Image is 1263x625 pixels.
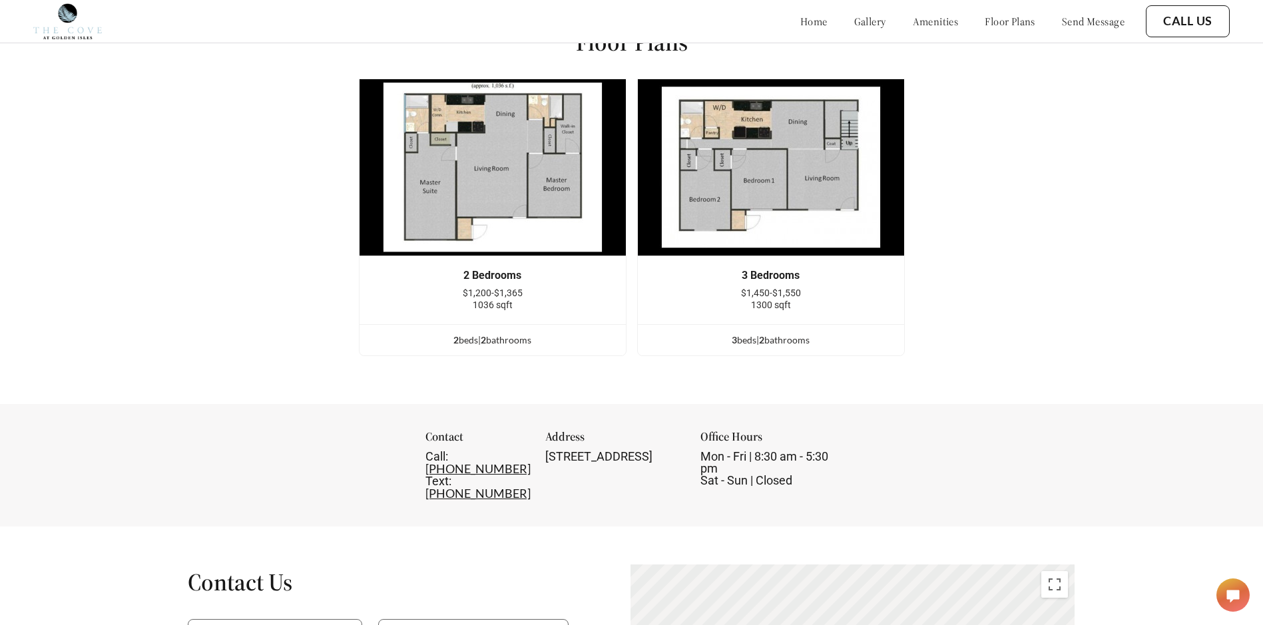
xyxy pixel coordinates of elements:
div: [STREET_ADDRESS] [545,451,683,463]
div: Mon - Fri | 8:30 am - 5:30 pm [700,451,838,487]
div: Office Hours [700,431,838,451]
span: Sat - Sun | Closed [700,473,792,487]
a: Call Us [1163,14,1212,29]
div: bed s | bathroom s [638,333,904,347]
span: Call: [425,449,448,463]
a: gallery [854,15,886,28]
a: floor plans [985,15,1035,28]
div: Address [545,431,683,451]
a: amenities [913,15,959,28]
a: [PHONE_NUMBER] [425,461,531,476]
a: send message [1062,15,1125,28]
div: bed s | bathroom s [360,333,626,347]
div: Contact [425,431,529,451]
div: 3 Bedrooms [658,270,884,282]
h1: Contact Us [188,567,569,597]
span: 2 [481,334,486,345]
span: Text: [425,474,451,488]
span: 1300 sqft [751,300,791,310]
div: 2 Bedrooms [379,270,606,282]
button: Toggle fullscreen view [1041,571,1068,598]
a: home [800,15,828,28]
span: 1036 sqft [473,300,513,310]
span: 3 [732,334,737,345]
a: [PHONE_NUMBER] [425,486,531,501]
h1: Floor Plans [576,27,688,57]
img: example [359,79,627,256]
img: example [637,79,905,256]
span: 2 [453,334,459,345]
span: 2 [759,334,764,345]
img: Company logo [33,3,102,39]
button: Call Us [1146,5,1230,37]
span: $1,450-$1,550 [741,288,801,298]
span: $1,200-$1,365 [463,288,523,298]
